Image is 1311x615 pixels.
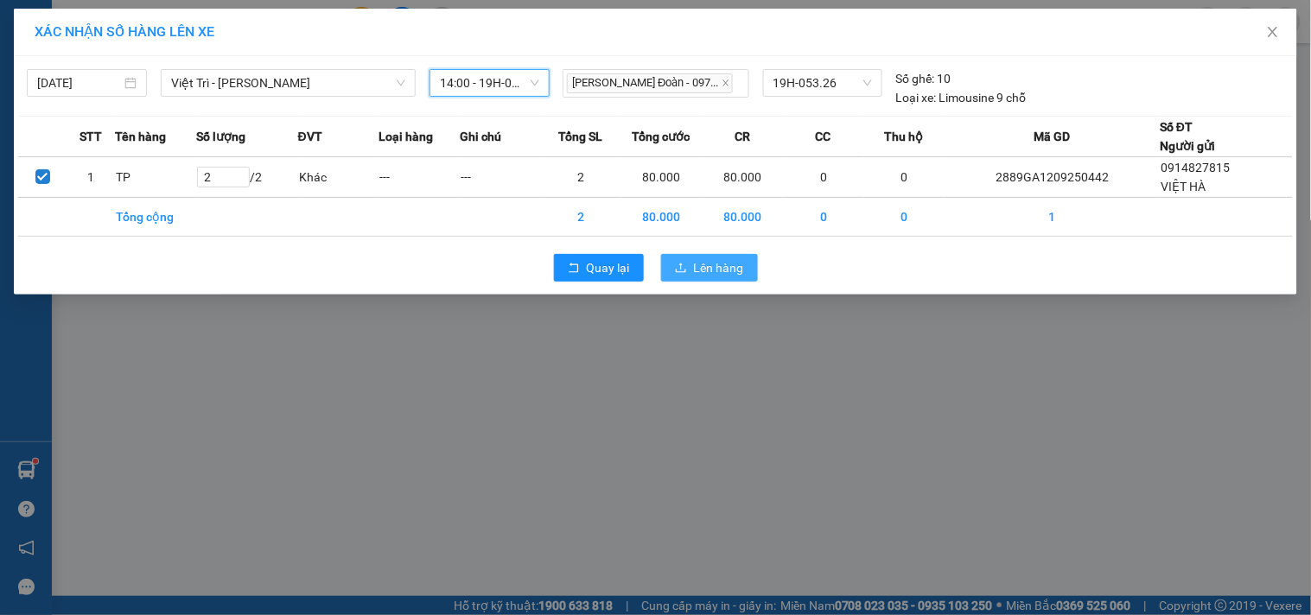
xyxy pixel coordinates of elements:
span: close [722,79,730,87]
span: [PERSON_NAME] Đoàn - 097... [567,73,732,93]
span: CR [735,127,750,146]
span: Mã GD [1034,127,1070,146]
span: CC [816,127,831,146]
span: Số lượng [196,127,245,146]
input: 12/09/2025 [37,73,121,92]
td: Tổng cộng [115,198,196,237]
span: 19H-053.26 [773,70,872,96]
div: Limousine 9 chỗ [896,88,1027,107]
b: Công ty TNHH Trọng Hiếu Phú Thọ - Nam Cường Limousine [210,20,675,67]
td: 1 [67,157,115,198]
td: 80.000 [621,157,703,198]
span: Lên hàng [694,258,744,277]
td: / 2 [196,157,298,198]
span: Loại hàng [379,127,433,146]
span: upload [675,262,687,276]
span: Tổng SL [558,127,602,146]
td: 0 [783,157,864,198]
td: --- [379,157,460,198]
span: Tên hàng [115,127,166,146]
span: Ghi chú [460,127,501,146]
td: --- [460,157,541,198]
td: 0 [783,198,864,237]
span: Quay lại [587,258,630,277]
span: Tổng cước [633,127,691,146]
td: TP [115,157,196,198]
span: rollback [568,262,580,276]
td: 2889GA1209250442 [945,157,1160,198]
span: VIỆT HÀ [1161,180,1206,193]
button: rollbackQuay lại [554,254,644,282]
button: Close [1249,9,1297,57]
span: 0914827815 [1161,161,1230,174]
td: 0 [864,198,945,237]
td: 2 [541,157,622,198]
span: Việt Trì - Mạc Thái Tổ [171,70,405,96]
span: STT [80,127,102,146]
li: Hotline: 1900400028 [162,94,722,116]
td: 1 [945,198,1160,237]
td: 80.000 [703,157,784,198]
span: Số ghế: [896,69,935,88]
td: 2 [541,198,622,237]
div: Số ĐT Người gửi [1160,117,1215,155]
span: down [396,78,406,88]
span: close [1266,25,1280,39]
td: Khác [298,157,379,198]
span: ĐVT [298,127,322,146]
td: 80.000 [703,198,784,237]
span: 14:00 - 19H-053.26 [440,70,539,96]
span: Loại xe: [896,88,937,107]
div: 10 [896,69,951,88]
span: Thu hộ [885,127,924,146]
td: 0 [864,157,945,198]
span: XÁC NHẬN SỐ HÀNG LÊN XE [35,23,214,40]
button: uploadLên hàng [661,254,758,282]
td: 80.000 [621,198,703,237]
li: Số nhà [STREET_ADDRESS][PERSON_NAME] [162,73,722,94]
